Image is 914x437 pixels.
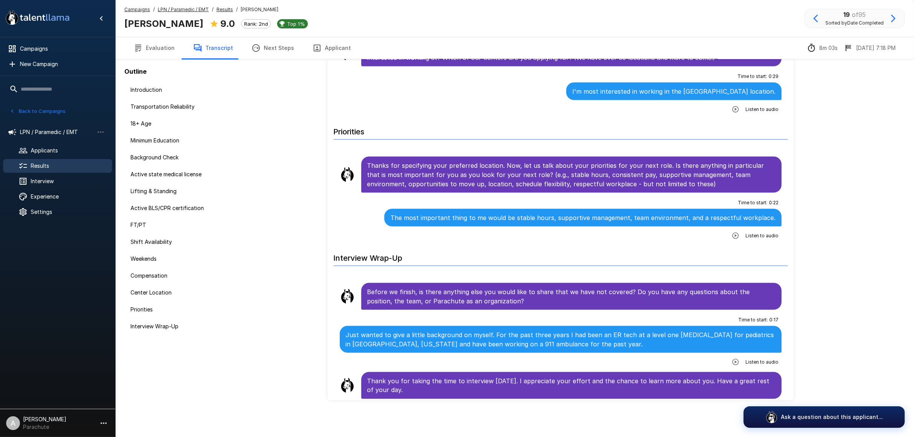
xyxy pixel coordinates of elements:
[236,6,238,13] span: /
[769,199,778,207] span: 0 : 22
[124,7,150,12] u: Campaigns
[340,378,355,393] img: llama_clean.png
[217,7,233,12] u: Results
[390,213,775,222] p: The most important thing to me would be stable hours, supportive management, team environment, an...
[153,6,155,13] span: /
[303,37,360,59] button: Applicant
[852,11,866,18] span: of 95
[572,87,775,96] p: I'm most interested in working in the [GEOGRAPHIC_DATA] location.
[346,330,776,349] p: Just wanted to give a little background on myself. For the past three years I had been an ER tech...
[765,411,778,423] img: logo_glasses@2x.png
[819,44,838,52] p: 8m 03s
[738,316,768,324] span: Time to start :
[158,7,209,12] u: LPN / Paramedic / EMT
[807,43,838,53] div: The time between starting and completing the interview
[856,44,896,52] p: [DATE] 7:18 PM
[212,6,213,13] span: /
[334,246,788,266] h6: Interview Wrap-Up
[745,232,778,240] span: Listen to audio
[220,18,235,29] b: 9.0
[738,199,767,207] span: Time to start :
[781,413,883,421] p: Ask a question about this applicant...
[184,37,242,59] button: Transcript
[242,37,303,59] button: Next Steps
[825,19,884,27] span: Sorted by Date Completed
[745,358,778,366] span: Listen to audio
[124,18,203,29] b: [PERSON_NAME]
[737,73,767,80] span: Time to start :
[769,73,778,80] span: 0 : 29
[241,21,271,27] span: Rank: 2nd
[334,119,788,140] h6: Priorities
[367,161,776,189] p: Thanks for specifying your preferred location. Now, let us talk about your priorities for your ne...
[340,289,355,304] img: llama_clean.png
[124,37,184,59] button: Evaluation
[284,21,308,27] span: Top 1%
[844,43,896,53] div: The date and time when the interview was completed
[745,106,778,113] span: Listen to audio
[367,376,776,395] p: Thank you for taking the time to interview [DATE]. I appreciate your effort and the chance to lea...
[241,6,278,13] span: [PERSON_NAME]
[769,316,778,324] span: 0 : 17
[367,287,776,306] p: Before we finish, is there anything else you would like to share that we have not covered? Do you...
[744,406,905,428] button: Ask a question about this applicant...
[843,11,850,18] b: 19
[340,167,355,182] img: llama_clean.png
